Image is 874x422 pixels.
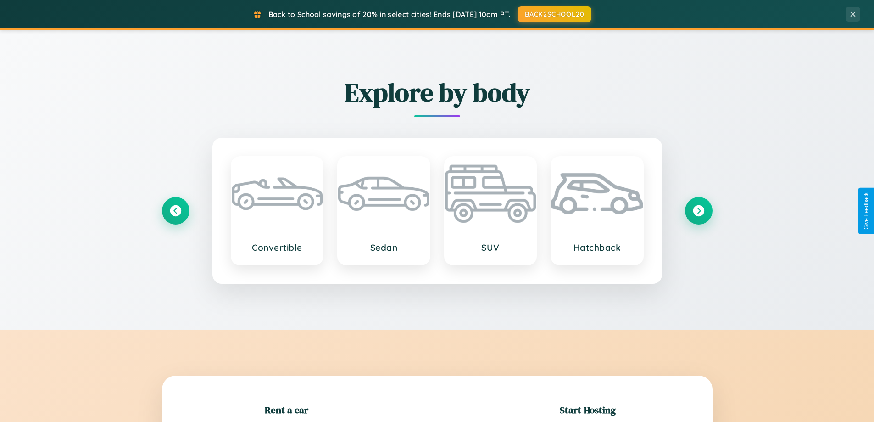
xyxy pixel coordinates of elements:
h3: SUV [454,242,527,253]
h3: Hatchback [561,242,634,253]
h2: Start Hosting [560,403,616,416]
h2: Explore by body [162,75,713,110]
div: Give Feedback [863,192,869,230]
span: Back to School savings of 20% in select cities! Ends [DATE] 10am PT. [268,10,511,19]
h3: Convertible [241,242,314,253]
button: BACK2SCHOOL20 [518,6,591,22]
h3: Sedan [347,242,420,253]
h2: Rent a car [265,403,308,416]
